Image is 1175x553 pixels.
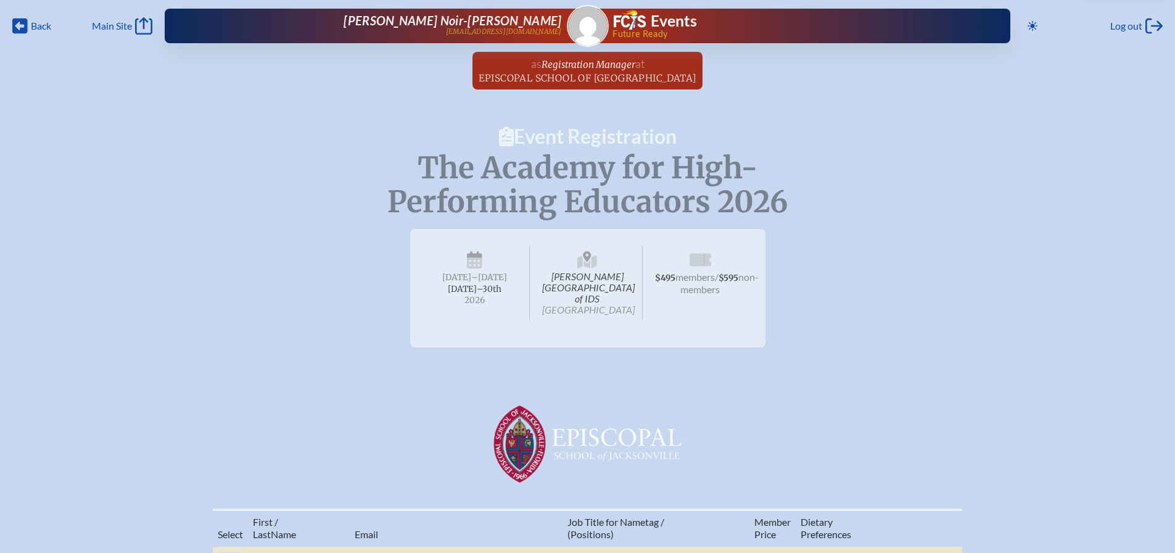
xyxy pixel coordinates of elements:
[754,528,776,540] span: Price
[387,149,788,220] span: The Academy for High-Performing Educators 2026
[749,510,796,546] th: Memb
[532,246,643,320] span: [PERSON_NAME][GEOGRAPHIC_DATA] of IDS
[474,52,702,89] a: asRegistration ManageratEpiscopal School of [GEOGRAPHIC_DATA]
[614,10,697,32] a: FCIS LogoEvents
[614,10,971,38] div: FCIS Events — Future ready
[568,6,608,46] img: Gravatar
[489,402,686,486] img: Episcopal School of Jacksonville
[31,20,51,32] span: Back
[218,528,243,540] span: Select
[448,284,501,294] span: [DATE]–⁠30th
[471,272,507,283] span: –[DATE]
[479,72,697,84] span: Episcopal School of [GEOGRAPHIC_DATA]
[612,30,971,38] span: Future Ready
[1110,20,1142,32] span: Log out
[651,14,697,29] h1: Events
[542,59,635,70] span: Registration Manager
[531,57,542,70] span: as
[782,516,791,528] span: er
[796,510,893,546] th: Diet
[204,14,561,38] a: [PERSON_NAME] Noir-[PERSON_NAME][EMAIL_ADDRESS][DOMAIN_NAME]
[344,13,561,28] span: [PERSON_NAME] Noir-[PERSON_NAME]
[253,516,278,528] span: First /
[680,271,759,295] span: non-members
[430,296,520,305] span: 2026
[92,17,152,35] a: Main Site
[248,510,350,546] th: Name
[675,271,715,283] span: members
[350,510,562,546] th: Email
[655,273,675,283] span: $495
[614,10,646,30] img: Florida Council of Independent Schools
[542,304,635,315] span: [GEOGRAPHIC_DATA]
[801,516,851,540] span: ary Preferences
[719,273,738,283] span: $595
[92,20,132,32] span: Main Site
[442,272,471,283] span: [DATE]
[567,5,609,47] a: Gravatar
[635,57,645,70] span: at
[446,28,562,36] p: [EMAIL_ADDRESS][DOMAIN_NAME]
[715,271,719,283] span: /
[563,510,749,546] th: Job Title for Nametag / (Positions)
[253,528,271,540] span: Last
